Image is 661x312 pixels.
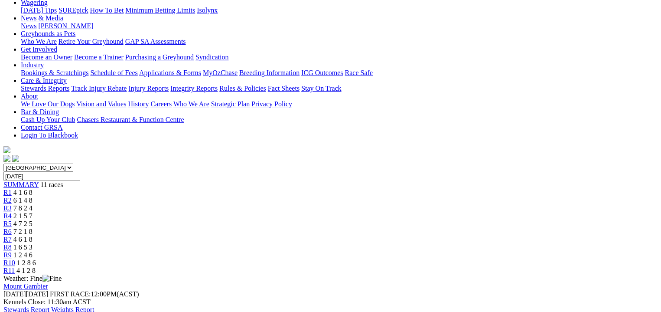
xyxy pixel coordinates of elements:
[3,212,12,220] a: R4
[239,69,300,76] a: Breeding Information
[50,290,91,298] span: FIRST RACE:
[21,124,62,131] a: Contact GRSA
[42,275,62,282] img: Fine
[13,243,33,251] span: 1 6 5 3
[3,155,10,162] img: facebook.svg
[128,85,169,92] a: Injury Reports
[21,100,658,108] div: About
[13,251,33,259] span: 1 2 4 6
[71,85,127,92] a: Track Injury Rebate
[3,290,48,298] span: [DATE]
[3,197,12,204] a: R2
[125,53,194,61] a: Purchasing a Greyhound
[21,131,78,139] a: Login To Blackbook
[90,69,137,76] a: Schedule of Fees
[16,267,36,274] span: 4 1 2 8
[3,282,48,290] a: Mount Gambier
[3,251,12,259] a: R9
[3,204,12,212] a: R3
[3,259,15,266] a: R10
[203,69,238,76] a: MyOzChase
[38,22,93,30] a: [PERSON_NAME]
[195,53,228,61] a: Syndication
[21,30,75,37] a: Greyhounds as Pets
[21,69,88,76] a: Bookings & Scratchings
[268,85,300,92] a: Fact Sheets
[21,92,38,100] a: About
[251,100,292,108] a: Privacy Policy
[197,7,218,14] a: Isolynx
[3,172,80,181] input: Select date
[3,228,12,235] a: R6
[3,243,12,251] a: R8
[3,189,12,196] a: R1
[139,69,201,76] a: Applications & Forms
[13,189,33,196] span: 4 1 6 8
[13,220,33,227] span: 4 7 2 5
[21,14,63,22] a: News & Media
[74,53,124,61] a: Become a Trainer
[40,181,63,188] span: 11 races
[345,69,372,76] a: Race Safe
[173,100,209,108] a: Who We Are
[3,275,62,282] span: Weather: Fine
[125,38,186,45] a: GAP SA Assessments
[21,53,658,61] div: Get Involved
[3,220,12,227] a: R5
[76,100,126,108] a: Vision and Values
[21,69,658,77] div: Industry
[21,46,57,53] a: Get Involved
[21,100,75,108] a: We Love Our Dogs
[21,53,72,61] a: Become an Owner
[3,267,15,274] a: R11
[90,7,124,14] a: How To Bet
[21,85,69,92] a: Stewards Reports
[170,85,218,92] a: Integrity Reports
[21,116,658,124] div: Bar & Dining
[125,7,195,14] a: Minimum Betting Limits
[59,7,88,14] a: SUREpick
[301,69,343,76] a: ICG Outcomes
[13,236,33,243] span: 4 6 1 8
[21,38,658,46] div: Greyhounds as Pets
[13,197,33,204] span: 6 1 4 8
[211,100,250,108] a: Strategic Plan
[3,146,10,153] img: logo-grsa-white.png
[150,100,172,108] a: Careers
[17,259,36,266] span: 1 2 8 6
[128,100,149,108] a: History
[21,108,59,115] a: Bar & Dining
[301,85,341,92] a: Stay On Track
[21,7,658,14] div: Wagering
[21,22,658,30] div: News & Media
[13,228,33,235] span: 7 2 1 8
[21,77,67,84] a: Care & Integrity
[59,38,124,45] a: Retire Your Greyhound
[21,61,44,69] a: Industry
[12,155,19,162] img: twitter.svg
[77,116,184,123] a: Chasers Restaurant & Function Centre
[13,204,33,212] span: 7 8 2 4
[21,22,36,30] a: News
[219,85,266,92] a: Rules & Policies
[21,85,658,92] div: Care & Integrity
[3,290,26,298] span: [DATE]
[21,38,57,45] a: Who We Are
[3,181,39,188] a: SUMMARY
[21,116,75,123] a: Cash Up Your Club
[3,298,658,306] div: Kennels Close: 11:30am ACST
[3,236,12,243] a: R7
[13,212,33,220] span: 2 1 5 7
